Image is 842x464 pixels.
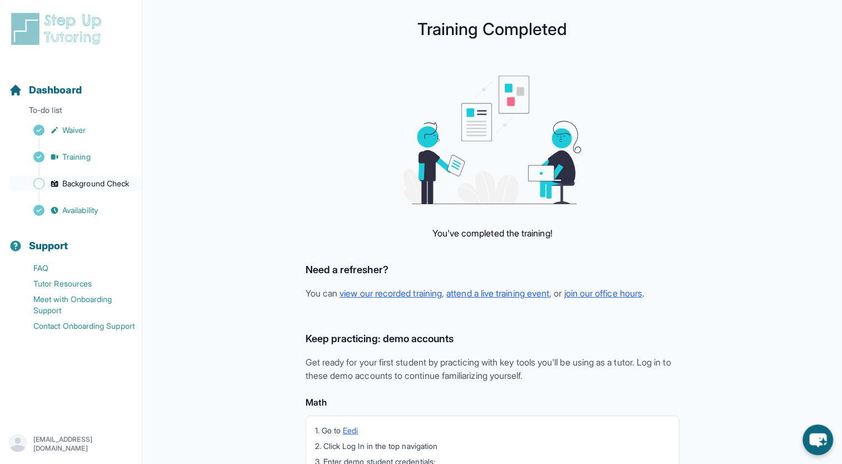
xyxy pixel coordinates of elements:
p: You can , , or . [306,287,679,300]
p: To-do list [4,105,137,120]
a: Contact Onboarding Support [9,318,142,334]
a: attend a live training event [446,288,549,299]
a: Meet with Onboarding Support [9,292,142,318]
a: Training [9,149,142,165]
a: Tutor Resources [9,276,142,292]
p: Get ready for your first student by practicing with key tools you'll be using as a tutor. Log in ... [306,356,679,382]
a: view our recorded training [339,288,442,299]
span: Support [29,238,68,254]
li: 1. Go to [315,425,670,436]
p: [EMAIL_ADDRESS][DOMAIN_NAME] [33,435,133,453]
span: Training [62,151,91,162]
a: Dashboard [9,82,82,98]
p: You've completed the training! [432,226,552,240]
span: Availability [62,205,98,216]
a: Waiver [9,122,142,138]
img: meeting graphic [403,76,582,204]
button: Support [4,220,137,258]
img: logo [9,11,108,47]
h3: Need a refresher? [306,262,679,278]
h4: Math [306,396,679,409]
h3: Keep practicing: demo accounts [306,331,679,347]
li: 2. Click Log In in the top navigation [315,441,670,452]
a: Background Check [9,176,142,191]
button: chat-button [802,424,833,455]
a: join our office hours [564,288,642,299]
a: Eedi [343,426,358,435]
h1: Training Completed [165,22,820,36]
span: Dashboard [29,82,82,98]
span: Waiver [62,125,86,136]
button: Dashboard [4,65,137,102]
a: FAQ [9,260,142,276]
span: Background Check [62,178,129,189]
a: Availability [9,203,142,218]
button: [EMAIL_ADDRESS][DOMAIN_NAME] [9,434,133,454]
